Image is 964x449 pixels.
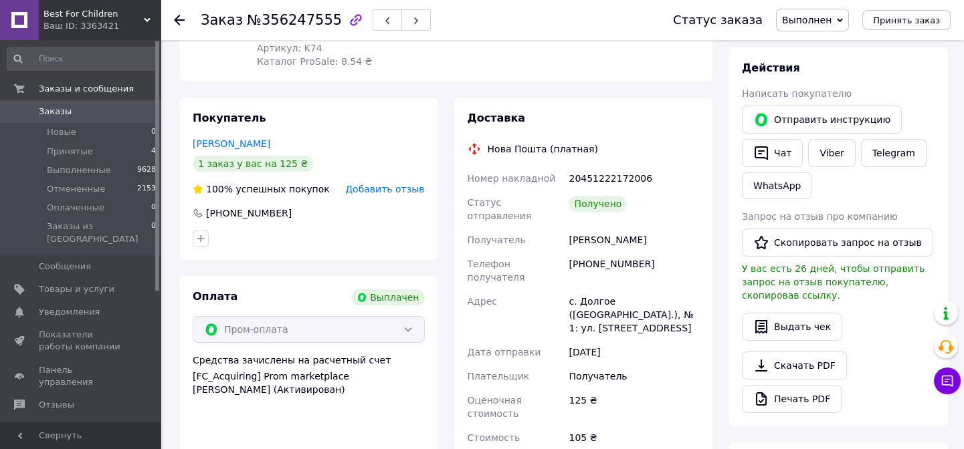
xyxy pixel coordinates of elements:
[742,106,902,134] button: Отправить инструкцию
[566,252,702,289] div: [PHONE_NUMBER]
[47,126,76,138] span: Новые
[468,296,497,307] span: Адрес
[47,183,105,195] span: Отмененные
[566,289,702,340] div: с. Долгое ([GEOGRAPHIC_DATA].), № 1: ул. [STREET_ADDRESS]
[468,112,526,124] span: Доставка
[193,138,270,149] a: [PERSON_NAME]
[468,173,556,184] span: Номер накладной
[174,13,185,27] div: Вернуться назад
[468,371,530,382] span: Плательщик
[47,220,151,245] span: Заказы из [GEOGRAPHIC_DATA]
[201,12,243,28] span: Заказ
[742,172,812,199] a: WhatsApp
[468,347,541,357] span: Дата отправки
[257,56,372,67] span: Каталог ProSale: 8.54 ₴
[468,235,526,245] span: Получатель
[861,139,927,167] a: Telegram
[566,340,702,364] div: [DATE]
[151,220,156,245] span: 0
[569,196,627,212] div: Получено
[193,290,237,303] span: Оплата
[257,43,322,53] span: Артикул: K74
[43,20,161,32] div: Ваш ID: 3363421
[742,229,933,257] button: Скопировать запрос на отзыв
[782,15,832,25] span: Выполнен
[206,184,233,194] span: 100%
[742,385,842,413] a: Печать PDF
[742,139,803,167] button: Чат
[193,156,313,172] div: 1 заказ у вас на 125 ₴
[566,166,702,190] div: 20451222172006
[193,369,425,396] div: [FC_Acquiring] Prom marketplace [PERSON_NAME] (Активирован)
[39,329,124,353] span: Показатели работы компании
[742,313,842,341] button: Выдать чек
[39,306,100,318] span: Уведомления
[484,142,601,156] div: Нова Пошта (платная)
[742,88,852,99] span: Написать покупателю
[47,202,104,214] span: Оплаченные
[566,388,702,426] div: 125 ₴
[47,164,111,176] span: Выполненные
[151,146,156,158] span: 4
[39,364,124,388] span: Панель управления
[137,164,156,176] span: 9628
[351,289,424,305] div: Выплачен
[7,47,157,71] input: Поиск
[151,126,156,138] span: 0
[39,283,114,295] span: Товары и услуги
[934,367,961,394] button: Чат с покупателем
[468,197,532,221] span: Статус отправления
[742,263,925,301] span: У вас есть 26 дней, чтобы отправить запрос на отзыв покупателю, скопировав ссылку.
[39,83,134,95] span: Заказы и сообщения
[566,228,702,252] div: [PERSON_NAME]
[39,106,72,118] span: Заказы
[742,61,800,74] span: Действия
[193,112,266,124] span: Покупатель
[39,261,91,273] span: Сообщения
[468,259,525,283] span: Телефон получателя
[205,206,293,220] div: [PHONE_NUMBER]
[566,364,702,388] div: Получатель
[193,353,425,396] div: Средства зачислены на расчетный счет
[808,139,855,167] a: Viber
[742,351,847,380] a: Скачать PDF
[193,182,330,196] div: успешных покупок
[673,13,763,27] div: Статус заказа
[47,146,93,158] span: Принятые
[247,12,342,28] span: №356247555
[151,202,156,214] span: 0
[345,184,424,194] span: Добавить отзыв
[39,399,74,411] span: Отзывы
[43,8,144,20] span: Best For Children
[137,183,156,195] span: 2153
[468,395,522,419] span: Оценочная стоимость
[742,211,898,222] span: Запрос на отзыв про компанию
[873,15,940,25] span: Принять заказ
[862,10,951,30] button: Принять заказ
